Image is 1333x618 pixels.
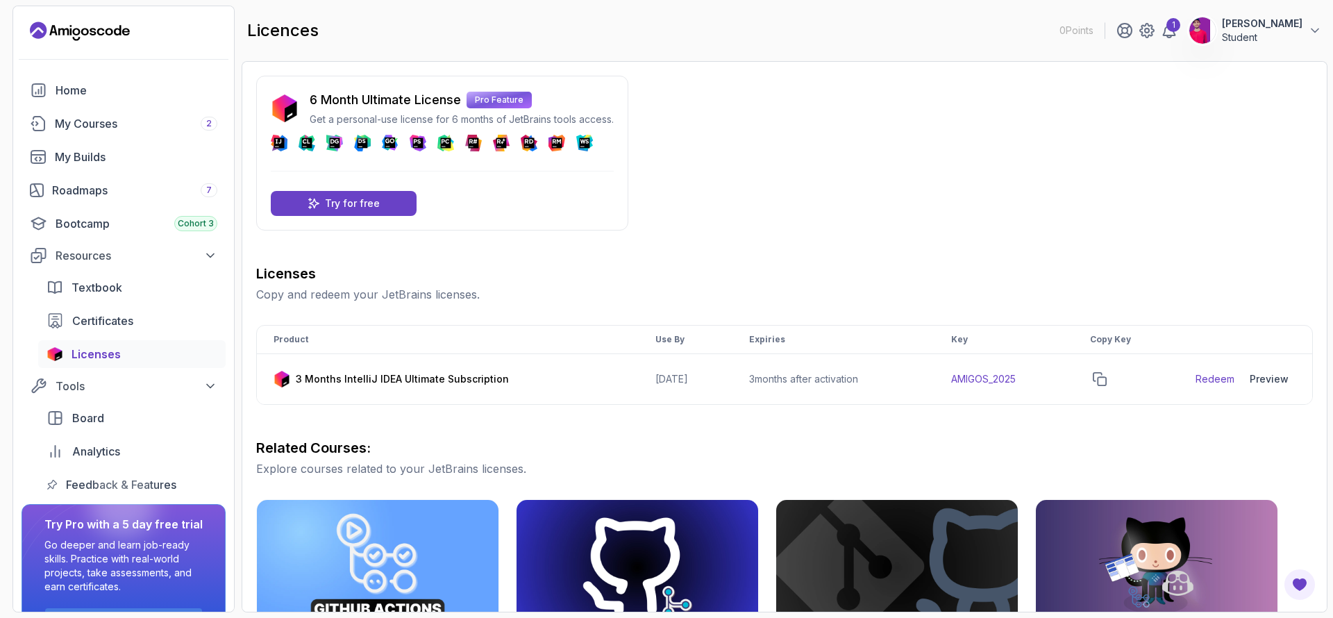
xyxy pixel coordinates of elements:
a: licenses [38,340,226,368]
span: Analytics [72,443,120,460]
td: 3 months after activation [732,354,934,405]
a: board [38,404,226,432]
th: Expiries [732,326,934,354]
div: Home [56,82,217,99]
div: Tools [56,378,217,394]
span: Feedback & Features [66,476,176,493]
a: textbook [38,274,226,301]
img: jetbrains icon [274,371,290,387]
img: jetbrains icon [271,94,299,122]
span: Cohort 3 [178,218,214,229]
iframe: chat widget [1247,531,1333,597]
span: 7 [206,185,212,196]
td: AMIGOS_2025 [934,354,1073,405]
p: 0 Points [1059,24,1093,37]
p: Copy and redeem your JetBrains licenses. [256,286,1313,303]
div: Roadmaps [52,182,217,199]
th: Use By [639,326,732,354]
a: roadmaps [22,176,226,204]
span: 2 [206,118,212,129]
a: Try for free [271,191,417,216]
a: bootcamp [22,210,226,237]
span: Certificates [72,312,133,329]
th: Copy Key [1073,326,1179,354]
div: Resources [56,247,217,264]
h2: licences [247,19,319,42]
p: Get a personal-use license for 6 months of JetBrains tools access. [310,112,614,126]
img: user profile image [1189,17,1216,44]
p: Student [1222,31,1302,44]
th: Key [934,326,1073,354]
a: certificates [38,307,226,335]
td: [DATE] [639,354,732,405]
a: builds [22,143,226,171]
a: Landing page [30,20,130,42]
img: jetbrains icon [47,347,63,361]
a: courses [22,110,226,137]
p: 3 Months IntelliJ IDEA Ultimate Subscription [296,372,509,386]
a: Redeem [1196,372,1234,386]
div: Preview [1250,372,1289,386]
button: copy-button [1090,369,1109,389]
a: analytics [38,437,226,465]
th: Product [257,326,639,354]
a: 1 [1161,22,1177,39]
p: Try for free [325,197,380,210]
a: feedback [38,471,226,499]
p: 6 Month Ultimate License [310,90,461,110]
span: Licenses [72,346,121,362]
button: Tools [22,374,226,399]
div: Bootcamp [56,215,217,232]
p: [PERSON_NAME] [1222,17,1302,31]
p: Go deeper and learn job-ready skills. Practice with real-world projects, take assessments, and ea... [44,538,203,594]
div: My Builds [55,149,217,165]
button: Preview [1243,365,1296,393]
button: user profile image[PERSON_NAME]Student [1189,17,1322,44]
button: Resources [22,243,226,268]
p: Explore courses related to your JetBrains licenses. [256,460,1313,477]
div: 1 [1166,18,1180,32]
h3: Related Courses: [256,438,1313,458]
h3: Licenses [256,264,1313,283]
a: home [22,76,226,104]
span: Board [72,410,104,426]
div: My Courses [55,115,217,132]
p: Pro Feature [467,92,532,108]
span: Textbook [72,279,122,296]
